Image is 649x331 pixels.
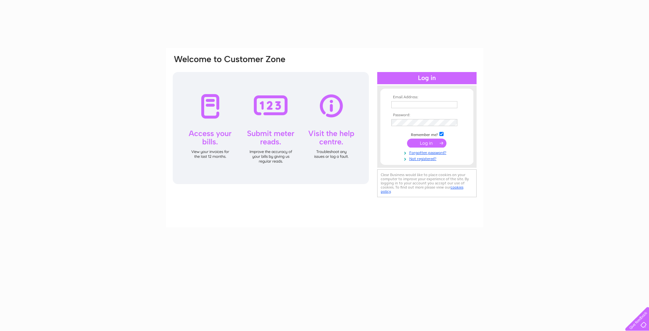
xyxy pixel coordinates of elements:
a: Forgotten password? [391,149,464,155]
a: Not registered? [391,155,464,161]
th: Email Address: [390,95,464,100]
th: Password: [390,113,464,117]
td: Remember me? [390,131,464,137]
input: Submit [407,139,446,148]
a: cookies policy [381,185,463,194]
div: Clear Business would like to place cookies on your computer to improve your experience of the sit... [377,169,477,197]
